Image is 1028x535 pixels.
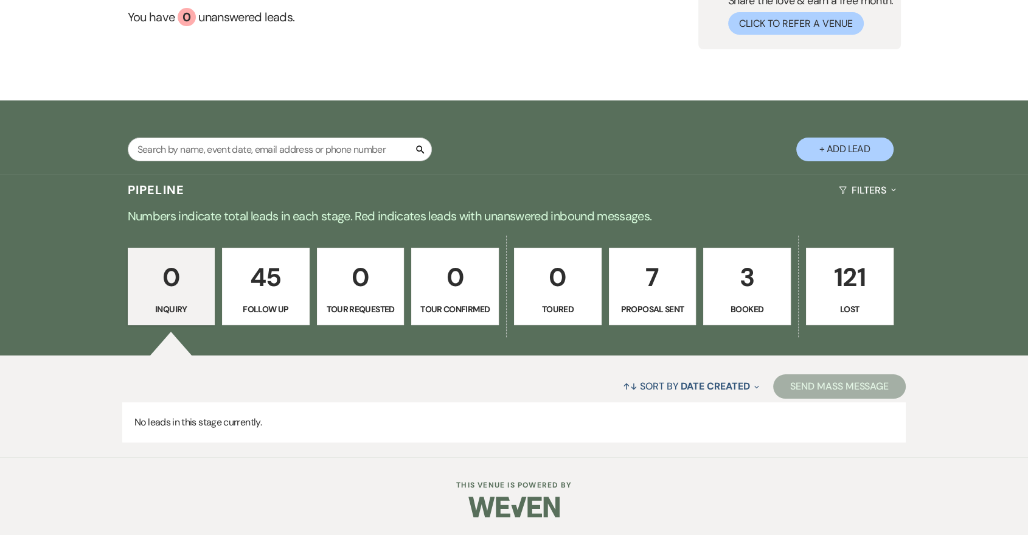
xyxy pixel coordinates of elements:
[122,402,906,442] p: No leads in this stage currently.
[796,138,894,161] button: + Add Lead
[325,257,397,298] p: 0
[609,248,696,326] a: 7Proposal Sent
[711,257,783,298] p: 3
[136,302,207,316] p: Inquiry
[618,370,764,402] button: Sort By Date Created
[703,248,791,326] a: 3Booked
[728,12,864,35] button: Click to Refer a Venue
[325,302,397,316] p: Tour Requested
[806,248,894,326] a: 121Lost
[222,248,310,326] a: 45Follow Up
[834,174,900,206] button: Filters
[317,248,405,326] a: 0Tour Requested
[411,248,499,326] a: 0Tour Confirmed
[178,8,196,26] div: 0
[419,257,491,298] p: 0
[623,380,637,393] span: ↑↓
[681,380,749,393] span: Date Created
[128,181,185,198] h3: Pipeline
[814,302,886,316] p: Lost
[514,248,602,326] a: 0Toured
[522,302,594,316] p: Toured
[522,257,594,298] p: 0
[814,257,886,298] p: 121
[136,257,207,298] p: 0
[617,302,689,316] p: Proposal Sent
[617,257,689,298] p: 7
[230,302,302,316] p: Follow Up
[128,138,432,161] input: Search by name, event date, email address or phone number
[76,206,952,226] p: Numbers indicate total leads in each stage. Red indicates leads with unanswered inbound messages.
[773,374,906,399] button: Send Mass Message
[230,257,302,298] p: 45
[468,486,560,528] img: Weven Logo
[128,8,570,26] a: You have 0 unanswered leads.
[419,302,491,316] p: Tour Confirmed
[711,302,783,316] p: Booked
[128,248,215,326] a: 0Inquiry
